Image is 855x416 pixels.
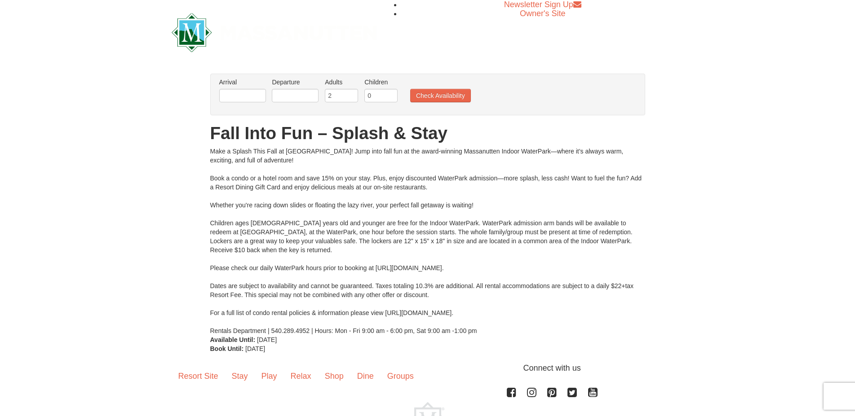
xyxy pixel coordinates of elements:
[350,362,381,390] a: Dine
[210,345,244,352] strong: Book Until:
[172,21,377,42] a: Massanutten Resort
[210,336,256,343] strong: Available Until:
[318,362,350,390] a: Shop
[410,89,471,102] button: Check Availability
[172,13,377,52] img: Massanutten Resort Logo
[210,124,645,142] h1: Fall Into Fun – Splash & Stay
[210,147,645,335] div: Make a Splash This Fall at [GEOGRAPHIC_DATA]! Jump into fall fun at the award-winning Massanutten...
[364,78,398,87] label: Children
[325,78,358,87] label: Adults
[284,362,318,390] a: Relax
[245,345,265,352] span: [DATE]
[219,78,266,87] label: Arrival
[225,362,255,390] a: Stay
[381,362,421,390] a: Groups
[172,362,684,374] p: Connect with us
[172,362,225,390] a: Resort Site
[520,9,565,18] a: Owner's Site
[272,78,319,87] label: Departure
[255,362,284,390] a: Play
[257,336,277,343] span: [DATE]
